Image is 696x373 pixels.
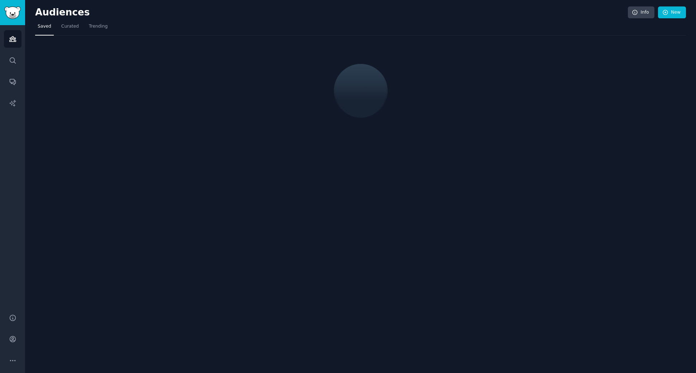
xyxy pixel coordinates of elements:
[89,23,108,30] span: Trending
[38,23,51,30] span: Saved
[61,23,79,30] span: Curated
[35,7,628,18] h2: Audiences
[628,6,654,19] a: Info
[35,21,54,36] a: Saved
[658,6,686,19] a: New
[86,21,110,36] a: Trending
[4,6,21,19] img: GummySearch logo
[59,21,81,36] a: Curated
